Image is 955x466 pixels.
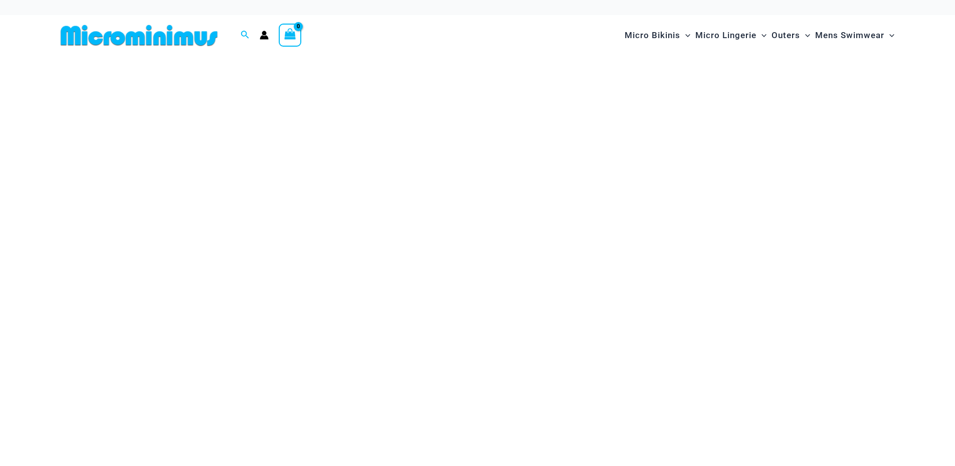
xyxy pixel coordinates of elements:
[260,31,269,40] a: Account icon link
[884,23,894,48] span: Menu Toggle
[693,20,769,51] a: Micro LingerieMenu ToggleMenu Toggle
[815,23,884,48] span: Mens Swimwear
[813,20,897,51] a: Mens SwimwearMenu ToggleMenu Toggle
[621,19,899,52] nav: Site Navigation
[625,23,680,48] span: Micro Bikinis
[695,23,756,48] span: Micro Lingerie
[241,29,250,42] a: Search icon link
[279,24,302,47] a: View Shopping Cart, empty
[800,23,810,48] span: Menu Toggle
[680,23,690,48] span: Menu Toggle
[772,23,800,48] span: Outers
[622,20,693,51] a: Micro BikinisMenu ToggleMenu Toggle
[769,20,813,51] a: OutersMenu ToggleMenu Toggle
[756,23,767,48] span: Menu Toggle
[57,24,222,47] img: MM SHOP LOGO FLAT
